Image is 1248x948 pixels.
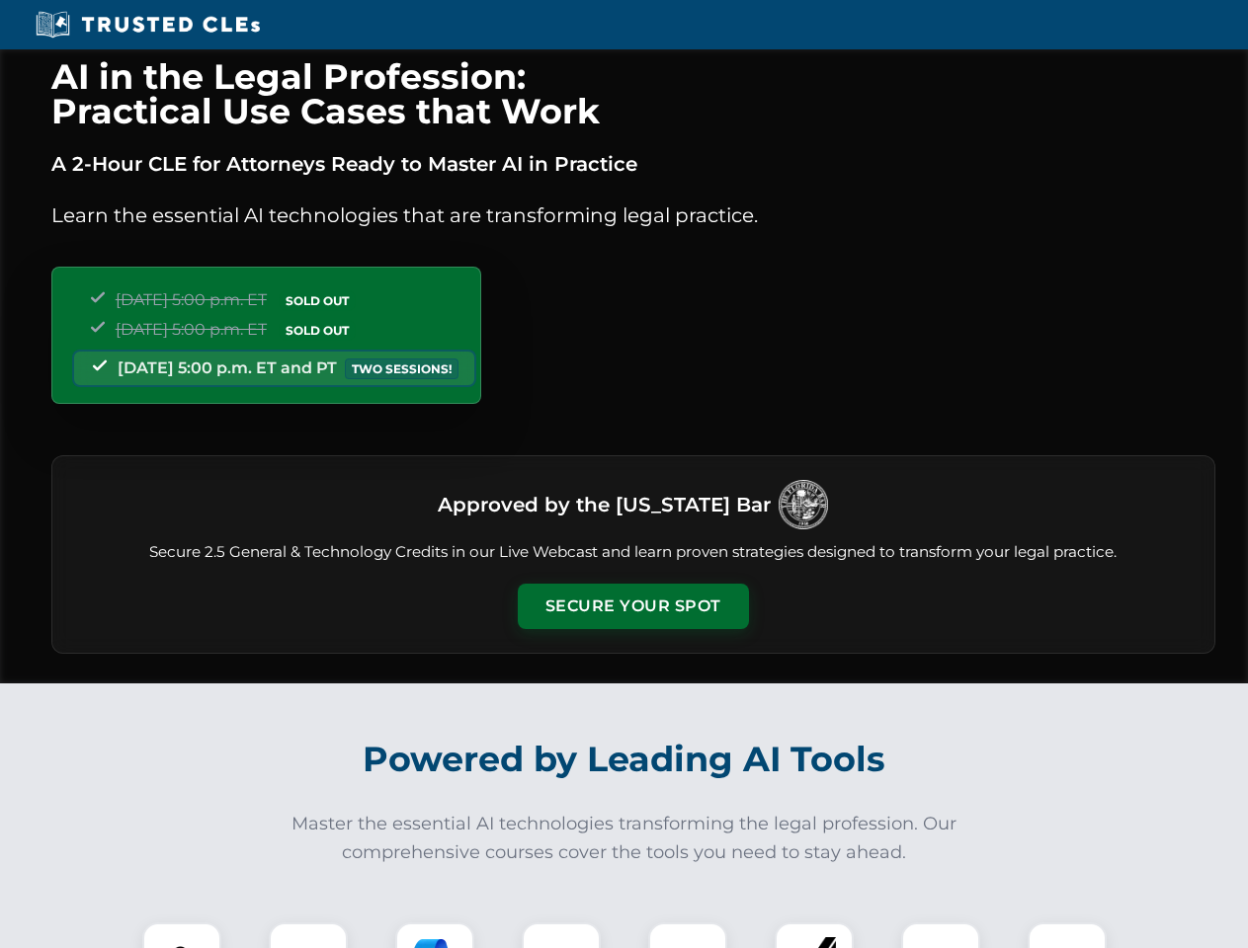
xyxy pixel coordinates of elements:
span: [DATE] 5:00 p.m. ET [116,320,267,339]
button: Secure Your Spot [518,584,749,629]
p: A 2-Hour CLE for Attorneys Ready to Master AI in Practice [51,148,1215,180]
img: Trusted CLEs [30,10,266,39]
h3: Approved by the [US_STATE] Bar [438,487,771,522]
span: SOLD OUT [279,290,356,311]
h2: Powered by Leading AI Tools [77,725,1172,794]
span: SOLD OUT [279,320,356,341]
p: Learn the essential AI technologies that are transforming legal practice. [51,199,1215,231]
p: Secure 2.5 General & Technology Credits in our Live Webcast and learn proven strategies designed ... [76,541,1191,564]
h1: AI in the Legal Profession: Practical Use Cases that Work [51,59,1215,128]
span: [DATE] 5:00 p.m. ET [116,290,267,309]
img: Logo [779,480,828,529]
p: Master the essential AI technologies transforming the legal profession. Our comprehensive courses... [279,810,970,867]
